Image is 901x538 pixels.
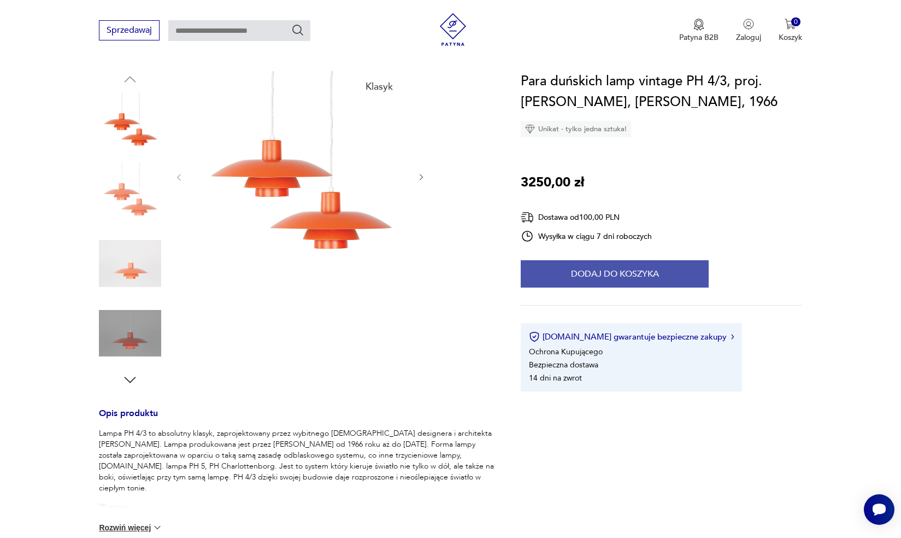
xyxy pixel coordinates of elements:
[736,32,761,43] p: Zaloguj
[693,19,704,31] img: Ikona medalu
[437,13,469,46] img: Patyna - sklep z meblami i dekoracjami vintage
[679,19,719,43] button: Patyna B2B
[791,17,800,27] div: 0
[529,373,582,383] li: 14 dni na zwrot
[525,124,535,134] img: Ikona diamentu
[679,32,719,43] p: Patyna B2B
[359,75,399,98] div: Klasyk
[291,24,304,37] button: Szukaj
[99,522,162,533] button: Rozwiń więcej
[152,522,163,533] img: chevron down
[679,19,719,43] a: Ikona medaluPatyna B2B
[99,428,494,494] p: Lampa PH 4/3 to absolutny klasyk, zaprojektowany przez wybitnego [DEMOGRAPHIC_DATA] designera i a...
[521,230,652,243] div: Wysyłka w ciągu 7 dni roboczych
[529,331,540,342] img: Ikona certyfikatu
[99,410,494,428] h3: Opis produktu
[521,210,652,224] div: Dostawa od 100,00 PLN
[99,93,161,155] img: Zdjęcie produktu Para duńskich lamp vintage PH 4/3, proj. Poul Henningsen, Louis Poulsen, 1966
[99,501,494,534] p: Wymiary: średnica: 40cm wysokość: 20cm
[785,19,796,30] img: Ikona koszyka
[99,163,161,225] img: Zdjęcie produktu Para duńskich lamp vintage PH 4/3, proj. Poul Henningsen, Louis Poulsen, 1966
[529,347,603,357] li: Ochrona Kupującego
[99,20,160,40] button: Sprzedawaj
[779,19,802,43] button: 0Koszyk
[521,121,631,137] div: Unikat - tylko jedna sztuka!
[864,494,894,525] iframe: Smartsupp widget button
[99,27,160,35] a: Sprzedawaj
[743,19,754,30] img: Ikonka użytkownika
[521,260,709,288] button: Dodaj do koszyka
[529,331,734,342] button: [DOMAIN_NAME] gwarantuje bezpieczne zakupy
[529,360,598,370] li: Bezpieczna dostawa
[521,172,584,193] p: 3250,00 zł
[521,71,802,113] h1: Para duńskich lamp vintage PH 4/3, proj. [PERSON_NAME], [PERSON_NAME], 1966
[195,71,405,282] img: Zdjęcie produktu Para duńskich lamp vintage PH 4/3, proj. Poul Henningsen, Louis Poulsen, 1966
[521,210,534,224] img: Ikona dostawy
[736,19,761,43] button: Zaloguj
[731,334,734,340] img: Ikona strzałki w prawo
[99,302,161,365] img: Zdjęcie produktu Para duńskich lamp vintage PH 4/3, proj. Poul Henningsen, Louis Poulsen, 1966
[779,32,802,43] p: Koszyk
[99,232,161,295] img: Zdjęcie produktu Para duńskich lamp vintage PH 4/3, proj. Poul Henningsen, Louis Poulsen, 1966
